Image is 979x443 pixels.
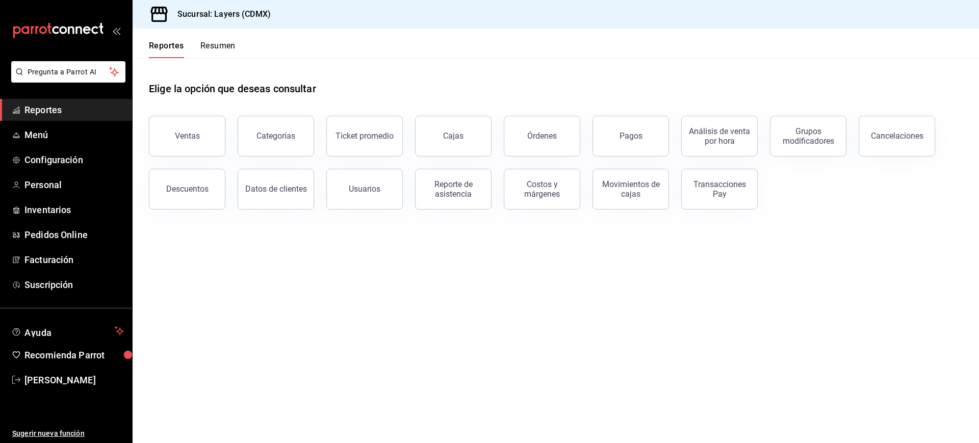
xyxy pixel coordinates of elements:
button: Órdenes [504,116,580,157]
div: Grupos modificadores [777,126,840,146]
div: Pagos [620,131,642,141]
span: Configuración [24,153,124,167]
button: Cancelaciones [859,116,935,157]
button: Transacciones Pay [681,169,758,210]
button: Movimientos de cajas [592,169,669,210]
button: Ventas [149,116,225,157]
span: Facturación [24,253,124,267]
button: Reporte de asistencia [415,169,492,210]
h3: Sucursal: Layers (CDMX) [169,8,271,20]
div: Transacciones Pay [688,179,751,199]
button: Usuarios [326,169,403,210]
button: Costos y márgenes [504,169,580,210]
div: Usuarios [349,184,380,194]
div: Costos y márgenes [510,179,574,199]
button: Análisis de venta por hora [681,116,758,157]
div: Análisis de venta por hora [688,126,751,146]
span: Inventarios [24,203,124,217]
div: Movimientos de cajas [599,179,662,199]
span: Reportes [24,103,124,117]
span: Suscripción [24,278,124,292]
button: Categorías [238,116,314,157]
button: Grupos modificadores [770,116,846,157]
div: Órdenes [527,131,557,141]
div: Cajas [443,130,464,142]
div: Ventas [175,131,200,141]
span: Sugerir nueva función [12,428,124,439]
button: Pregunta a Parrot AI [11,61,125,83]
button: Ticket promedio [326,116,403,157]
span: Ayuda [24,325,111,337]
div: Datos de clientes [245,184,307,194]
button: Reportes [149,41,184,58]
button: open_drawer_menu [112,27,120,35]
div: Ticket promedio [336,131,394,141]
div: Cancelaciones [871,131,923,141]
button: Datos de clientes [238,169,314,210]
button: Pagos [592,116,669,157]
button: Resumen [200,41,236,58]
span: Personal [24,178,124,192]
span: Menú [24,128,124,142]
h1: Elige la opción que deseas consultar [149,81,316,96]
span: [PERSON_NAME] [24,373,124,387]
div: navigation tabs [149,41,236,58]
div: Reporte de asistencia [422,179,485,199]
div: Categorías [256,131,295,141]
button: Descuentos [149,169,225,210]
span: Recomienda Parrot [24,348,124,362]
div: Descuentos [166,184,209,194]
a: Pregunta a Parrot AI [7,74,125,85]
a: Cajas [415,116,492,157]
span: Pregunta a Parrot AI [28,67,110,77]
span: Pedidos Online [24,228,124,242]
